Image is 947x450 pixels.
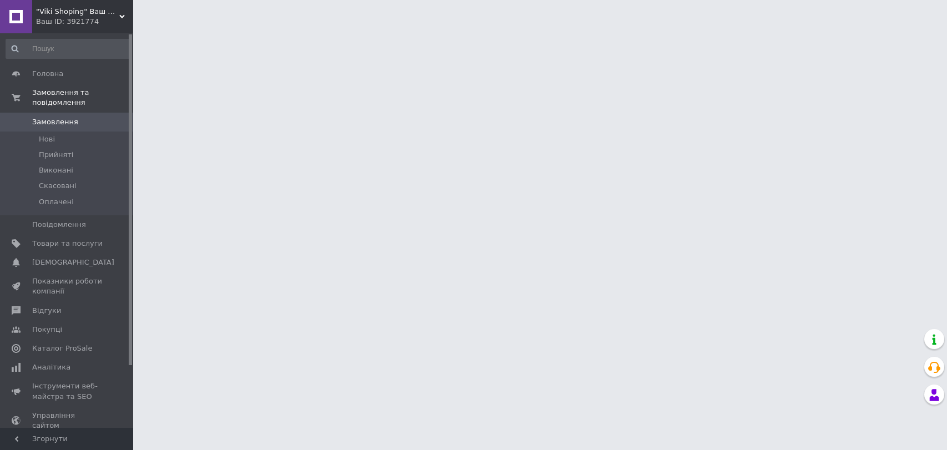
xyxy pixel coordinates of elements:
span: [DEMOGRAPHIC_DATA] [32,257,114,267]
span: Каталог ProSale [32,343,92,353]
span: "Viki Shoping" Ваш комфортный мир покупок! [36,7,119,17]
span: Виконані [39,165,73,175]
input: Пошук [6,39,130,59]
span: Замовлення [32,117,78,127]
span: Головна [32,69,63,79]
span: Показники роботи компанії [32,276,103,296]
span: Нові [39,134,55,144]
span: Інструменти веб-майстра та SEO [32,381,103,401]
span: Оплачені [39,197,74,207]
span: Аналітика [32,362,70,372]
span: Замовлення та повідомлення [32,88,133,108]
span: Прийняті [39,150,73,160]
span: Управління сайтом [32,411,103,431]
span: Повідомлення [32,220,86,230]
span: Покупці [32,325,62,335]
div: Ваш ID: 3921774 [36,17,133,27]
span: Скасовані [39,181,77,191]
span: Відгуки [32,306,61,316]
span: Товари та послуги [32,239,103,249]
